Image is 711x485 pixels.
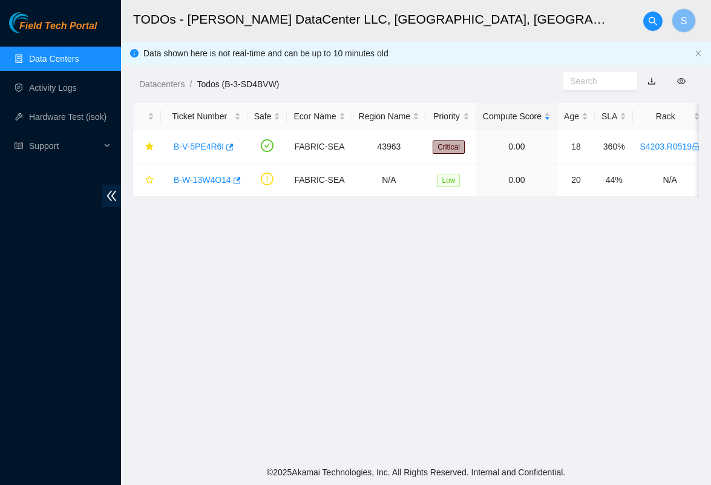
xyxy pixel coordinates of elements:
[644,16,662,26] span: search
[633,163,707,197] td: N/A
[15,142,23,150] span: read
[261,139,274,152] span: check-circle
[29,112,106,122] a: Hardware Test (isok)
[197,79,279,89] a: Todos (B-3-SD4BVW)
[595,130,633,163] td: 360%
[29,134,100,158] span: Support
[640,142,700,151] a: S4203.R0519lock
[139,79,185,89] a: Datacenters
[677,77,686,85] span: eye
[174,175,231,185] a: B-W-13W4O14
[29,54,79,64] a: Data Centers
[557,130,595,163] td: 18
[557,163,595,197] td: 20
[9,22,97,38] a: Akamai TechnologiesField Tech Portal
[695,50,702,58] button: close
[287,130,352,163] td: FABRIC-SEA
[352,130,427,163] td: 43963
[287,163,352,197] td: FABRIC-SEA
[174,142,224,151] a: B-V-5PE4R6I
[476,130,557,163] td: 0.00
[352,163,427,197] td: N/A
[570,74,621,88] input: Search
[102,185,121,207] span: double-left
[140,137,154,156] button: star
[9,12,61,33] img: Akamai Technologies
[261,173,274,185] span: exclamation-circle
[476,163,557,197] td: 0.00
[681,13,687,28] span: S
[692,142,700,151] span: lock
[437,174,460,187] span: Low
[189,79,192,89] span: /
[29,83,77,93] a: Activity Logs
[638,71,665,91] button: download
[643,12,663,31] button: search
[695,50,702,57] span: close
[672,8,696,33] button: S
[647,76,656,86] a: download
[433,140,465,154] span: Critical
[145,176,154,185] span: star
[595,163,633,197] td: 44%
[140,170,154,190] button: star
[145,142,154,152] span: star
[121,460,711,485] footer: © 2025 Akamai Technologies, Inc. All Rights Reserved. Internal and Confidential.
[19,21,97,32] span: Field Tech Portal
